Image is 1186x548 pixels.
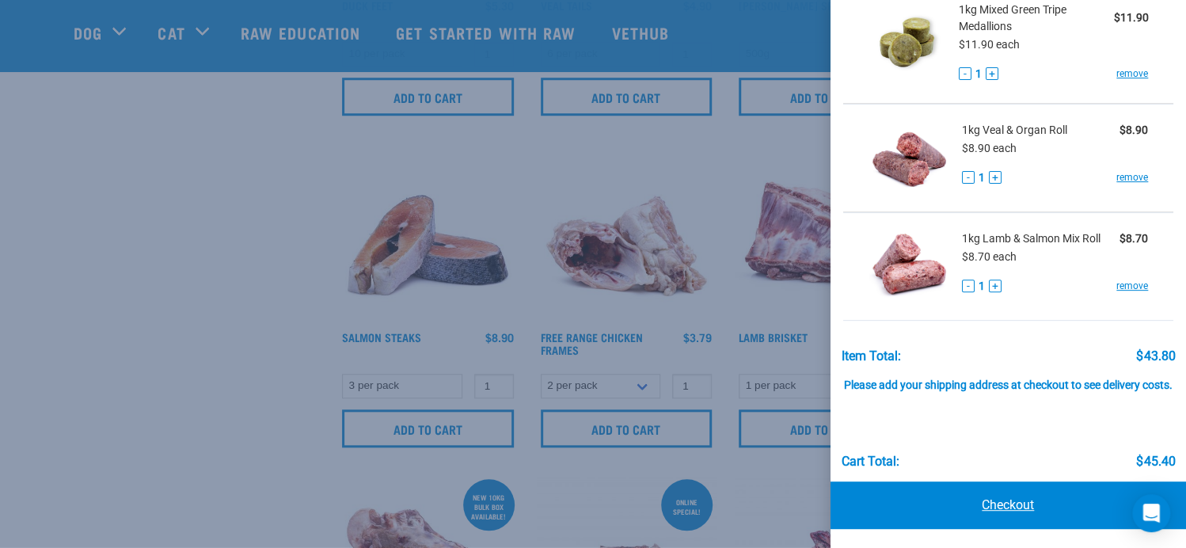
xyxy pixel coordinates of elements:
[985,67,998,80] button: +
[962,171,975,184] button: -
[975,66,981,82] span: 1
[841,349,900,363] div: Item Total:
[831,481,1186,529] a: Checkout
[1136,455,1175,469] div: $45.40
[1119,232,1148,245] strong: $8.70
[841,363,1175,392] div: Please add your shipping address at checkout to see delivery costs.
[869,117,950,199] img: Veal & Organ Roll
[869,2,947,83] img: Mixed Green Tripe Medallions
[989,280,1002,292] button: +
[962,250,1017,263] span: $8.70 each
[958,38,1019,51] span: $11.90 each
[962,280,975,292] button: -
[869,226,950,307] img: Lamb & Salmon Mix Roll
[1116,279,1148,293] a: remove
[1113,11,1148,24] strong: $11.90
[958,67,971,80] button: -
[979,169,985,186] span: 1
[962,122,1067,139] span: 1kg Veal & Organ Roll
[1116,170,1148,185] a: remove
[1132,494,1170,532] div: Open Intercom Messenger
[962,230,1100,247] span: 1kg Lamb & Salmon Mix Roll
[1136,349,1175,363] div: $43.80
[1119,124,1148,136] strong: $8.90
[989,171,1002,184] button: +
[1116,67,1148,81] a: remove
[958,2,1113,35] span: 1kg Mixed Green Tripe Medallions
[979,278,985,295] span: 1
[962,142,1017,154] span: $8.90 each
[841,455,899,469] div: Cart total:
